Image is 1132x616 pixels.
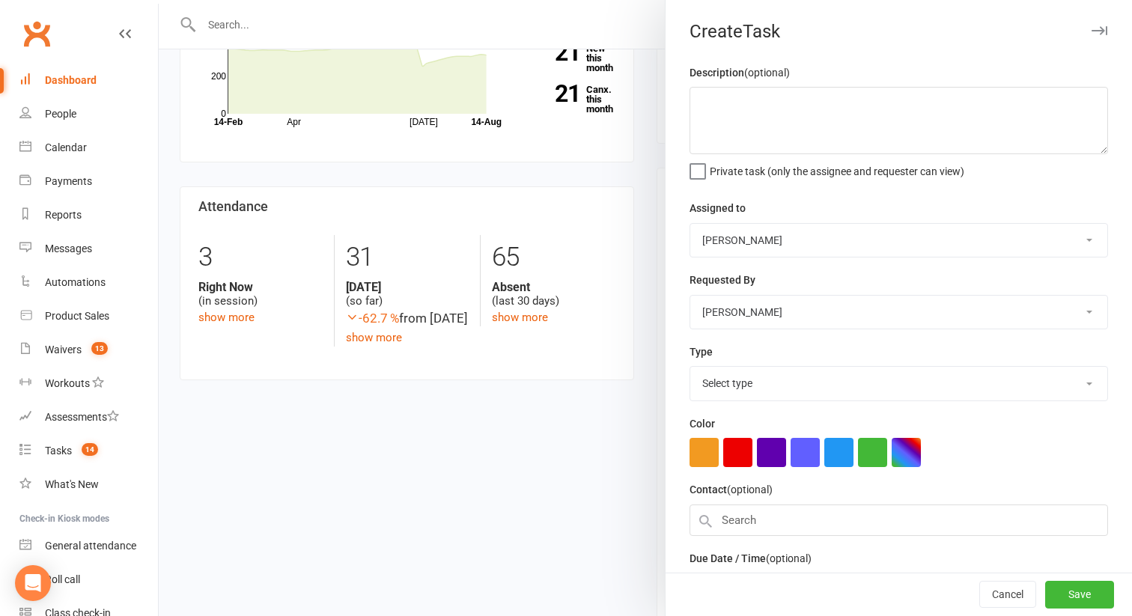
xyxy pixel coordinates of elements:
[19,131,158,165] a: Calendar
[1045,582,1114,609] button: Save
[91,342,108,355] span: 13
[766,552,812,564] small: (optional)
[19,367,158,400] a: Workouts
[690,64,790,81] label: Description
[19,529,158,563] a: General attendance kiosk mode
[690,550,812,567] label: Due Date / Time
[690,504,1108,536] input: Search
[19,333,158,367] a: Waivers 13
[45,276,106,288] div: Automations
[19,563,158,597] a: Roll call
[45,74,97,86] div: Dashboard
[19,468,158,501] a: What's New
[45,445,72,457] div: Tasks
[744,67,790,79] small: (optional)
[45,478,99,490] div: What's New
[18,15,55,52] a: Clubworx
[45,243,92,254] div: Messages
[45,310,109,322] div: Product Sales
[690,344,713,360] label: Type
[19,232,158,266] a: Messages
[666,21,1132,42] div: Create Task
[82,443,98,456] span: 14
[19,266,158,299] a: Automations
[15,565,51,601] div: Open Intercom Messenger
[690,481,773,498] label: Contact
[45,540,136,552] div: General attendance
[19,434,158,468] a: Tasks 14
[979,582,1036,609] button: Cancel
[45,411,119,423] div: Assessments
[45,573,80,585] div: Roll call
[45,209,82,221] div: Reports
[19,299,158,333] a: Product Sales
[727,484,773,495] small: (optional)
[19,198,158,232] a: Reports
[690,415,715,432] label: Color
[19,165,158,198] a: Payments
[19,400,158,434] a: Assessments
[45,377,90,389] div: Workouts
[690,200,746,216] label: Assigned to
[45,141,87,153] div: Calendar
[45,108,76,120] div: People
[710,160,964,177] span: Private task (only the assignee and requester can view)
[45,175,92,187] div: Payments
[19,64,158,97] a: Dashboard
[19,97,158,131] a: People
[45,344,82,356] div: Waivers
[690,272,755,288] label: Requested By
